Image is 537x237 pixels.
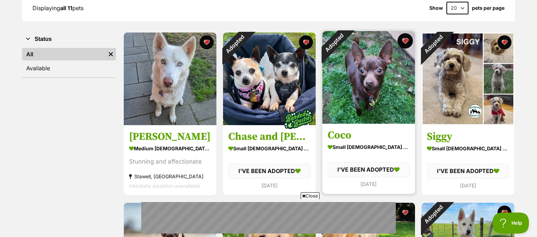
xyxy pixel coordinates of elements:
[129,183,200,189] span: Interstate adoption unavailable
[497,35,511,49] button: favourite
[422,33,514,125] img: Siggy
[422,125,514,195] a: Siggy small [DEMOGRAPHIC_DATA] Dog I'VE BEEN ADOPTED [DATE] favourite
[413,194,454,235] div: Adopted
[22,48,106,60] a: All
[322,118,415,125] a: Adopted
[281,102,316,137] img: bonded besties
[398,33,413,49] button: favourite
[328,179,410,189] div: [DATE]
[413,23,454,65] div: Adopted
[427,130,509,144] h3: Siggy
[129,130,211,144] h3: [PERSON_NAME]
[313,22,355,64] div: Adopted
[328,163,410,177] div: I'VE BEEN ADOPTED
[129,144,211,154] div: medium [DEMOGRAPHIC_DATA] Dog
[223,125,316,195] a: Chase and [PERSON_NAME] small [DEMOGRAPHIC_DATA] Dog I'VE BEEN ADOPTED [DATE] favourite
[322,31,415,124] img: Coco
[299,35,313,49] button: favourite
[427,181,509,190] div: [DATE]
[228,130,310,144] h3: Chase and [PERSON_NAME]
[124,125,216,196] a: [PERSON_NAME] medium [DEMOGRAPHIC_DATA] Dog Stunning and affectionate Stawell, [GEOGRAPHIC_DATA] ...
[58,33,224,39] a: A Technician Will Answer Your Questions in Minutes. Chat Now.
[328,142,410,152] div: small [DEMOGRAPHIC_DATA] Dog
[228,144,310,154] div: small [DEMOGRAPHIC_DATA] Dog
[58,17,199,29] a: Chat w/ an expert Online Now
[124,33,216,125] img: Ashie
[398,206,412,220] button: favourite
[223,120,316,127] a: Adopted
[22,62,116,74] a: Available
[301,192,320,199] span: Close
[200,35,214,49] button: favourite
[58,13,281,29] div: JustAnswer
[106,48,116,60] a: Remove filter
[429,5,443,11] span: Show
[497,206,511,220] button: favourite
[472,5,504,11] label: pets per page
[58,65,84,71] a: JustAnswer
[328,129,410,142] h3: Coco
[228,181,310,190] div: [DATE]
[223,33,316,125] img: Chase and Isabella
[129,157,211,167] div: Stunning and affectionate
[60,5,72,12] strong: all 11
[322,124,415,194] a: Coco small [DEMOGRAPHIC_DATA] Dog I'VE BEEN ADOPTED [DATE] favourite
[427,164,509,179] div: I'VE BEEN ADOPTED
[214,23,256,65] div: Adopted
[207,62,281,74] a: Open
[228,164,310,179] div: I'VE BEEN ADOPTED
[422,120,514,127] a: Adopted
[141,202,396,234] iframe: Advertisement
[33,5,84,12] span: Displaying pets
[427,144,509,154] div: small [DEMOGRAPHIC_DATA] Dog
[58,64,84,72] div: JustAnswer
[234,64,248,71] span: Open
[22,35,116,44] button: Status
[22,46,116,77] div: Status
[493,213,530,234] iframe: Help Scout Beacon - Open
[129,172,211,181] div: Stawell, [GEOGRAPHIC_DATA]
